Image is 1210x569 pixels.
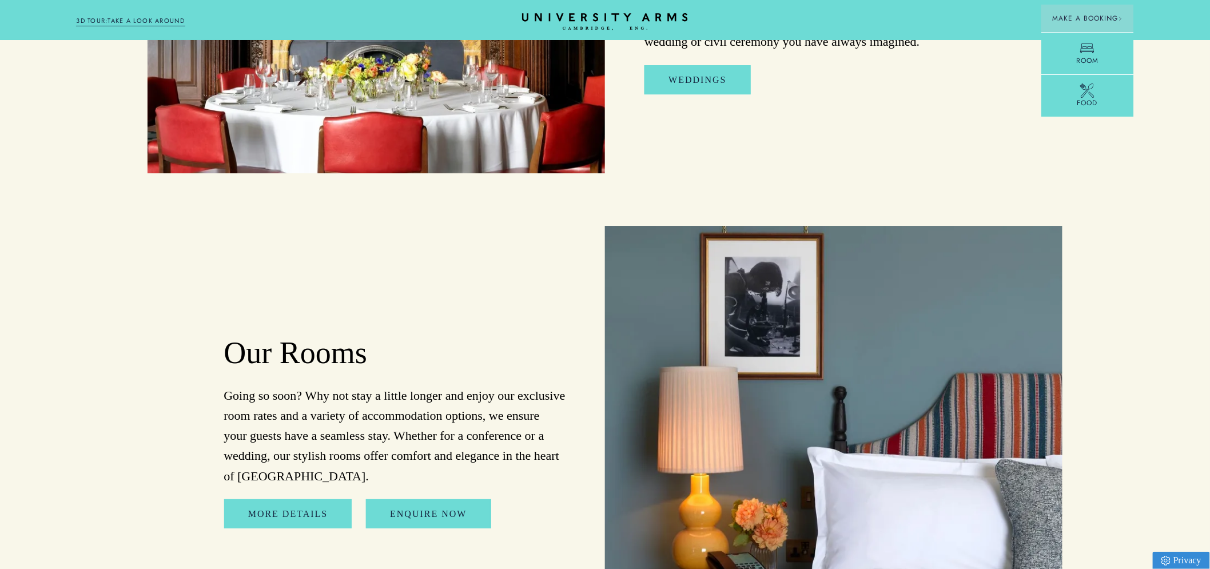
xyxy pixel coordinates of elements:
[1041,74,1134,117] a: Food
[224,335,566,372] h2: Our Rooms
[1161,556,1171,566] img: Privacy
[1077,98,1098,108] span: Food
[1041,32,1134,74] a: Room
[522,13,688,31] a: Home
[366,499,491,529] a: Enquire Now
[1053,13,1123,23] span: Make a Booking
[1041,5,1134,32] button: Make a BookingArrow icon
[1076,55,1098,66] span: Room
[224,499,352,529] a: More Details
[1119,17,1123,21] img: Arrow icon
[76,16,185,26] a: 3D TOUR:TAKE A LOOK AROUND
[224,385,566,486] p: Going so soon? Why not stay a little longer and enjoy our exclusive room rates and a variety of a...
[1153,552,1210,569] a: Privacy
[644,65,750,95] a: Weddings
